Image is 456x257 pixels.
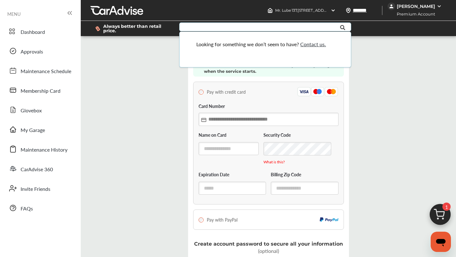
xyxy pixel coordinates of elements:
span: Create account password to secure all your information [194,241,343,247]
img: WGsFRI8htEPBVLJbROoPRyZpYNWhNONpIPPETTm6eUC0GeLEiAAAAAElFTkSuQmCC [437,4,442,9]
span: Maintenance History [21,146,67,154]
span: FAQs [21,205,33,213]
a: Maintenance History [6,141,74,157]
span: Approvals [21,48,43,56]
a: Dashboard [6,23,74,40]
span: Pay with PayPal [207,216,237,223]
img: jVpblrzwTbfkPYzPPzSLxeg0AAAAASUVORK5CYII= [388,3,395,10]
span: Always better than retail price. [103,24,169,33]
a: My Garage [6,121,74,138]
a: Invite Friends [6,180,74,197]
span: My Garage [21,126,45,135]
label: Security Code [263,132,291,138]
img: header-down-arrow.9dd2ce7d.svg [331,8,336,13]
img: PayPalLogo.a672f5f7.svg [320,217,339,222]
a: Approvals [6,43,74,59]
img: location_vector.a44bc228.svg [346,8,351,13]
label: Card Number [199,103,225,110]
a: Glovebox [6,102,74,118]
span: Glovebox [21,107,42,115]
span: Invite Friends [21,185,50,193]
span: Maintenance Schedule [21,67,71,76]
img: Visa.45ceafba.svg [297,87,311,97]
img: Mastercard.eb291d48.svg [324,87,338,97]
span: CarAdvise 360 [21,166,53,174]
div: [PERSON_NAME] [397,3,435,9]
img: Maestro.aa0500b2.svg [311,87,325,97]
img: dollor_label_vector.a70140d1.svg [95,26,100,31]
label: Billing Zip Code [271,172,301,178]
a: Membership Card [6,82,74,98]
span: 1 [442,203,451,211]
p: (optional) [193,240,344,254]
div: Looking for something we don’t seem to have? [192,42,339,52]
span: Membership Card [21,87,60,95]
span: Dashboard [21,28,45,36]
a: CarAdvise 360 [6,160,74,177]
span: MENU [7,11,21,16]
span: Premium Account [388,11,440,17]
span: Pay with credit card [207,89,246,95]
span: Contact us. [301,41,326,48]
a: FAQs [6,200,74,216]
img: header-home-logo.8d720a4f.svg [268,8,273,13]
iframe: Button to launch messaging window, conversation in progress [431,232,451,252]
label: Expiration Date [199,172,229,178]
label: Name on Card [199,132,226,138]
img: header-divider.bc55588e.svg [382,6,383,15]
p: What is this? [263,159,285,165]
a: Maintenance Schedule [6,62,74,79]
span: Mr. Lube 137 , [STREET_ADDRESS] [GEOGRAPHIC_DATA] , K2J 4B1 [275,8,392,13]
img: cart_icon.3d0951e8.svg [425,201,455,231]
